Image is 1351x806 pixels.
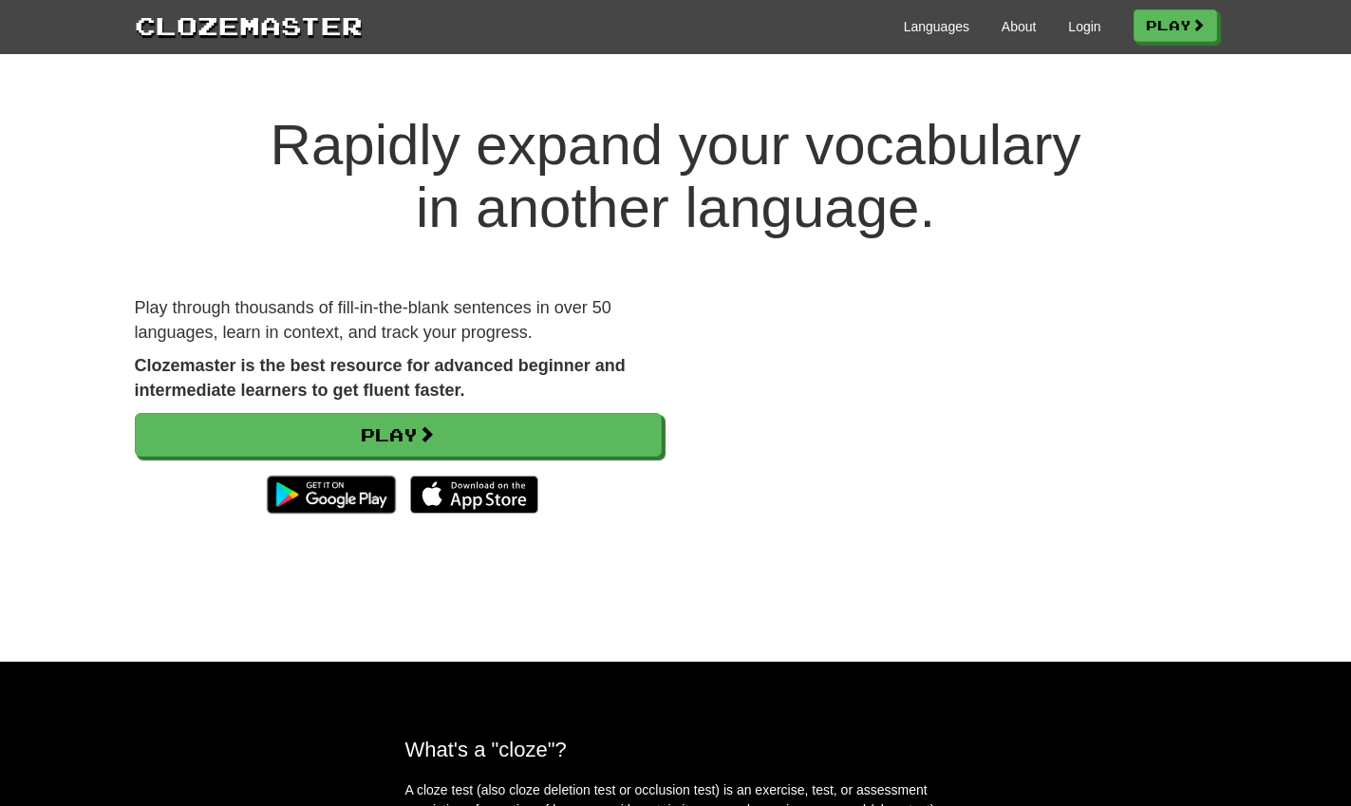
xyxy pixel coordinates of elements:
a: Play [1134,9,1217,42]
a: Clozemaster [135,8,363,43]
img: Download_on_the_App_Store_Badge_US-UK_135x40-25178aeef6eb6b83b96f5f2d004eda3bffbb37122de64afbaef7... [410,476,538,514]
a: Login [1068,17,1100,36]
h2: What's a "cloze"? [405,738,947,761]
img: Get it on Google Play [257,466,404,523]
p: Play through thousands of fill-in-the-blank sentences in over 50 languages, learn in context, and... [135,296,662,345]
a: About [1002,17,1037,36]
strong: Clozemaster is the best resource for advanced beginner and intermediate learners to get fluent fa... [135,356,626,400]
a: Languages [904,17,969,36]
a: Play [135,413,662,457]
